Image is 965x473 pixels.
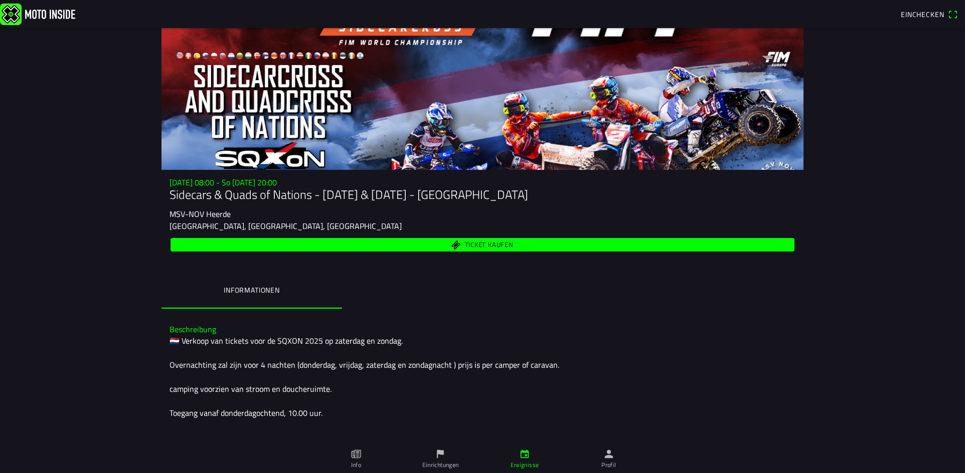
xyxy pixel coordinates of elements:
h3: Beschreibung [170,325,795,334]
h1: Sidecars & Quads of Nations - [DATE] & [DATE] - [GEOGRAPHIC_DATA] [170,187,795,202]
ion-icon: person [603,448,614,459]
ion-icon: calendar [519,448,530,459]
ion-label: Einrichtungen [422,460,459,469]
span: Ticket kaufen [465,242,514,248]
ion-text: [GEOGRAPHIC_DATA], [GEOGRAPHIC_DATA], [GEOGRAPHIC_DATA] [170,220,402,232]
span: Einchecken [901,9,944,20]
h3: [DATE] 08:00 - So [DATE] 20:00 [170,178,795,187]
ion-label: Informationen [224,285,280,296]
ion-label: Profil [601,460,616,469]
a: Eincheckenqr scanner [896,6,963,23]
ion-label: Ereignisse [511,460,539,469]
ion-icon: paper [351,448,362,459]
ion-label: Info [351,460,361,469]
ion-icon: flag [435,448,446,459]
ion-text: MSV-NOV Heerde [170,208,231,220]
